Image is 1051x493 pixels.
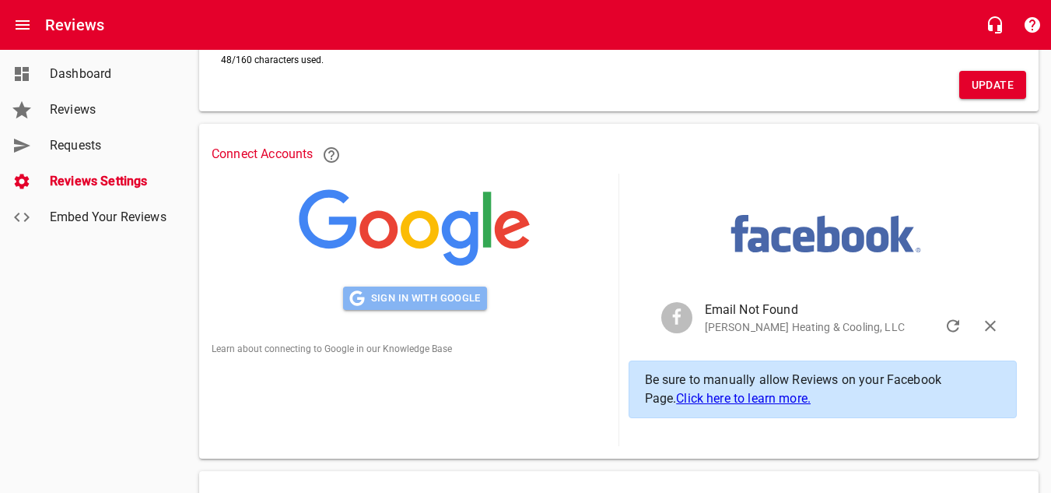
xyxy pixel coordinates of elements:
h6: Reviews [45,12,104,37]
a: Learn more about connecting Google and Facebook to Reviews [313,136,350,174]
span: Sign in with Google [349,290,481,308]
button: Support Portal [1014,6,1051,44]
span: Update [972,76,1014,95]
span: Email Not Found [705,301,976,319]
button: Sign Out [972,308,1009,345]
button: Update [959,71,1026,100]
a: Learn about connecting to Google in our Knowledge Base [212,343,452,354]
h6: Connect Accounts [212,136,1026,174]
button: Refresh [934,308,972,345]
button: Sign in with Google [343,287,487,311]
span: Embed Your Reviews [50,208,168,227]
a: Click here to learn more. [676,391,811,406]
button: Open drawer [4,6,41,44]
button: Live Chat [976,6,1014,44]
span: 48 /160 characters used. [221,55,324,65]
p: Be sure to manually allow Reviews on your Facebook Page. [645,371,1001,408]
span: Dashboard [50,65,168,83]
span: Requests [50,136,168,155]
span: Reviews Settings [50,172,168,191]
span: Reviews [50,100,168,119]
p: [PERSON_NAME] Heating & Cooling, LLC [705,319,976,336]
